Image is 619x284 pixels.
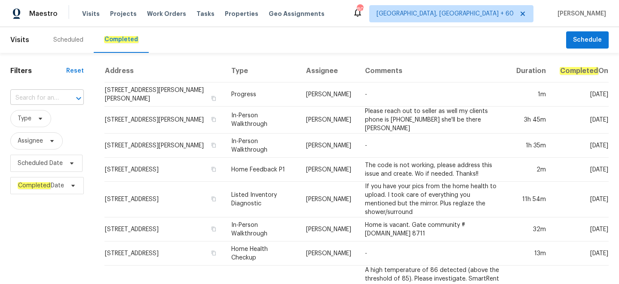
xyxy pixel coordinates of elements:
[566,31,609,49] button: Schedule
[82,9,100,18] span: Visits
[224,82,299,107] td: Progress
[509,134,553,158] td: 1h 35m
[553,158,609,182] td: [DATE]
[224,107,299,134] td: In-Person Walkthrough
[299,241,358,266] td: [PERSON_NAME]
[554,9,606,18] span: [PERSON_NAME]
[210,141,218,149] button: Copy Address
[104,158,224,182] td: [STREET_ADDRESS]
[210,116,218,123] button: Copy Address
[358,60,509,82] th: Comments
[573,35,602,46] span: Schedule
[509,107,553,134] td: 3h 45m
[553,241,609,266] td: [DATE]
[110,9,137,18] span: Projects
[53,36,83,44] div: Scheduled
[210,249,218,257] button: Copy Address
[18,137,43,145] span: Assignee
[104,217,224,241] td: [STREET_ADDRESS]
[299,107,358,134] td: [PERSON_NAME]
[553,217,609,241] td: [DATE]
[210,95,218,102] button: Copy Address
[509,182,553,217] td: 11h 54m
[299,182,358,217] td: [PERSON_NAME]
[377,9,514,18] span: [GEOGRAPHIC_DATA], [GEOGRAPHIC_DATA] + 60
[509,82,553,107] td: 1m
[358,182,509,217] td: If you have your pics from the home health to upload. I took care of everything you mentioned but...
[560,67,598,75] em: Completed
[553,82,609,107] td: [DATE]
[210,225,218,233] button: Copy Address
[553,134,609,158] td: [DATE]
[104,60,224,82] th: Address
[224,241,299,266] td: Home Health Checkup
[224,134,299,158] td: In-Person Walkthrough
[18,181,64,190] span: Date
[147,9,186,18] span: Work Orders
[299,82,358,107] td: [PERSON_NAME]
[553,60,609,82] th: On
[299,217,358,241] td: [PERSON_NAME]
[10,92,60,105] input: Search for an address...
[358,134,509,158] td: -
[509,158,553,182] td: 2m
[18,182,51,189] em: Completed
[210,165,218,173] button: Copy Address
[18,159,63,168] span: Scheduled Date
[73,92,85,104] button: Open
[509,60,553,82] th: Duration
[553,182,609,217] td: [DATE]
[358,158,509,182] td: The code is not working, please address this issue and create. Wo if needed. Thanks!!
[358,107,509,134] td: Please reach out to seller as well my clients phone is [PHONE_NUMBER] she'll be there [PERSON_NAME]
[210,195,218,203] button: Copy Address
[104,107,224,134] td: [STREET_ADDRESS][PERSON_NAME]
[553,107,609,134] td: [DATE]
[104,182,224,217] td: [STREET_ADDRESS]
[509,217,553,241] td: 32m
[66,67,84,75] div: Reset
[224,182,299,217] td: Listed Inventory Diagnostic
[224,158,299,182] td: Home Feedback P1
[358,82,509,107] td: -
[299,134,358,158] td: [PERSON_NAME]
[104,36,138,43] em: Completed
[104,82,224,107] td: [STREET_ADDRESS][PERSON_NAME][PERSON_NAME]
[357,5,363,14] div: 802
[224,217,299,241] td: In-Person Walkthrough
[10,31,29,49] span: Visits
[269,9,325,18] span: Geo Assignments
[29,9,58,18] span: Maestro
[104,241,224,266] td: [STREET_ADDRESS]
[224,60,299,82] th: Type
[299,60,358,82] th: Assignee
[299,158,358,182] td: [PERSON_NAME]
[196,11,215,17] span: Tasks
[225,9,258,18] span: Properties
[18,114,31,123] span: Type
[104,134,224,158] td: [STREET_ADDRESS][PERSON_NAME]
[358,217,509,241] td: Home is vacant. Gate community #[DOMAIN_NAME] 8711
[358,241,509,266] td: -
[509,241,553,266] td: 13m
[10,67,66,75] h1: Filters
